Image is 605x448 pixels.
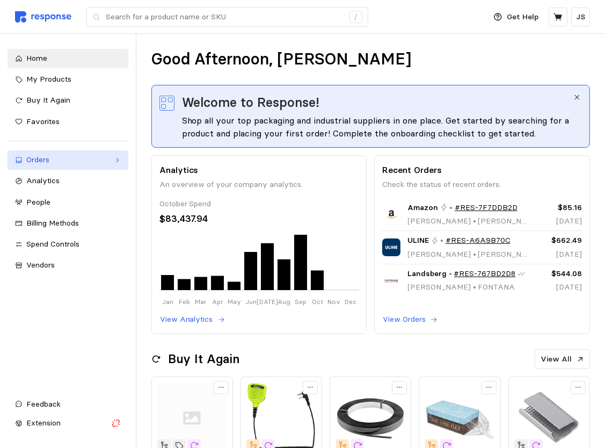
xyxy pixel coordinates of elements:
p: [PERSON_NAME] [PERSON_NAME] [408,249,530,261]
tspan: Feb [179,298,190,306]
button: Extension [8,414,128,433]
div: $83,437.94 [159,212,359,226]
a: Favorites [8,112,128,132]
span: Landsberg [408,268,447,280]
button: Feedback [8,395,128,414]
a: Spend Controls [8,235,128,254]
div: / [349,11,362,24]
tspan: [DATE] [257,298,278,306]
p: Analytics [159,163,359,177]
span: Amazon [408,202,439,214]
p: [PERSON_NAME] FONTANA [408,281,526,293]
input: Search for a product name or SKU [106,8,344,27]
div: October Spend [159,198,359,210]
p: Get Help [507,11,539,23]
img: Landsberg [382,272,400,290]
a: People [8,193,128,212]
span: Feedback [26,399,61,409]
div: Shop all your top packaging and industrial suppliers in one place. Get started by searching for a... [182,114,573,140]
span: • [471,282,478,292]
p: [DATE] [538,215,582,227]
tspan: Sep [295,298,307,306]
tspan: Mar [195,298,207,306]
p: [DATE] [538,281,582,293]
span: Welcome to Response! [182,93,320,112]
span: • [471,249,478,259]
p: [PERSON_NAME] [PERSON_NAME] [408,215,530,227]
img: svg%3e [159,96,174,111]
button: View All [535,349,590,370]
a: Analytics [8,171,128,191]
a: #RES-A6A9B70C [446,235,511,247]
tspan: Oct [312,298,323,306]
img: svg%3e [15,11,71,23]
span: Analytics [26,176,60,185]
p: Check the status of recent orders. [382,179,582,191]
a: Home [8,49,128,68]
h1: Good Afternoon, [PERSON_NAME] [151,49,412,70]
p: $85.16 [538,202,582,214]
button: View Analytics [159,313,225,326]
span: My Products [26,74,71,84]
span: Spend Controls [26,239,79,249]
span: • [471,216,478,226]
a: Billing Methods [8,214,128,233]
span: Favorites [26,117,60,126]
button: JS [571,8,590,26]
tspan: Dec [345,298,356,306]
p: View Analytics [160,314,213,326]
span: ULINE [408,235,429,247]
tspan: Nov [327,298,340,306]
tspan: Aug [278,298,290,306]
p: View All [541,353,572,365]
span: Buy It Again [26,95,70,105]
p: An overview of your company analytics. [159,179,359,191]
p: • [449,268,452,280]
tspan: May [228,298,241,306]
p: • [441,235,444,247]
button: View Orders [382,313,438,326]
a: #RES-767BD2D8 [454,268,516,280]
a: Orders [8,150,128,170]
tspan: Jan [162,298,173,306]
span: Home [26,53,47,63]
span: Vendors [26,260,55,270]
p: $662.49 [538,235,582,247]
a: Buy It Again [8,91,128,110]
a: Vendors [8,256,128,275]
span: People [26,197,50,207]
p: [DATE] [538,249,582,261]
tspan: Jun [245,298,257,306]
p: • [450,202,453,214]
p: JS [576,11,585,23]
a: #RES-7F7DDB2D [455,202,517,214]
span: Extension [26,418,61,428]
a: My Products [8,70,128,89]
img: Amazon [382,205,400,223]
span: Billing Methods [26,218,79,228]
button: Get Help [487,7,545,27]
p: View Orders [383,314,426,326]
div: Orders [26,154,110,166]
p: $544.08 [538,268,582,280]
h2: Buy It Again [168,351,239,367]
img: ULINE [382,239,400,256]
p: Recent Orders [382,163,582,177]
tspan: Apr [212,298,223,306]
